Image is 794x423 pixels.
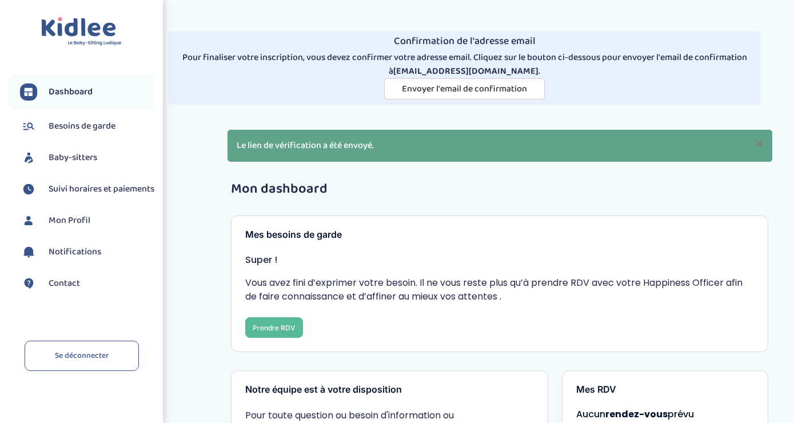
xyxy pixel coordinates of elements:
[25,341,139,371] a: Se déconnecter
[20,244,37,261] img: notification.svg
[49,277,80,290] span: Contact
[20,118,154,135] a: Besoins de garde
[173,51,756,78] p: Pour finaliser votre inscription, vous devez confirmer votre adresse email. Cliquez sur le bouton...
[245,230,754,240] h3: Mes besoins de garde
[20,149,37,166] img: babysitters.svg
[576,385,755,395] h3: Mes RDV
[245,317,303,338] button: Prendre RDV
[20,149,154,166] a: Baby-sitters
[228,130,772,162] p: Le lien de vérification a été envoyé.
[393,64,538,78] strong: [EMAIL_ADDRESS][DOMAIN_NAME]
[49,151,97,165] span: Baby-sitters
[49,85,93,99] span: Dashboard
[173,36,756,47] h4: Confirmation de l'adresse email
[384,78,545,99] button: Envoyer l'email de confirmation
[20,181,154,198] a: Suivi horaires et paiements
[49,182,154,196] span: Suivi horaires et paiements
[20,212,37,229] img: profil.svg
[49,214,90,228] span: Mon Profil
[20,275,154,292] a: Contact
[49,245,101,259] span: Notifications
[20,244,154,261] a: Notifications
[20,83,154,101] a: Dashboard
[231,182,768,197] h1: Mon dashboard
[20,118,37,135] img: besoin.svg
[245,253,754,267] p: Super !
[41,17,122,46] img: logo.svg
[20,212,154,229] a: Mon Profil
[605,408,668,421] strong: rendez-vous
[49,119,115,133] span: Besoins de garde
[245,385,533,395] h3: Notre équipe est à votre disposition
[245,276,754,304] p: Vous avez fini d’exprimer votre besoin. Il ne vous reste plus qu’à prendre RDV avec votre Happine...
[402,82,527,96] span: Envoyer l'email de confirmation
[20,181,37,198] img: suivihoraire.svg
[20,83,37,101] img: dashboard.svg
[576,408,694,421] span: Aucun prévu
[20,275,37,292] img: contact.svg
